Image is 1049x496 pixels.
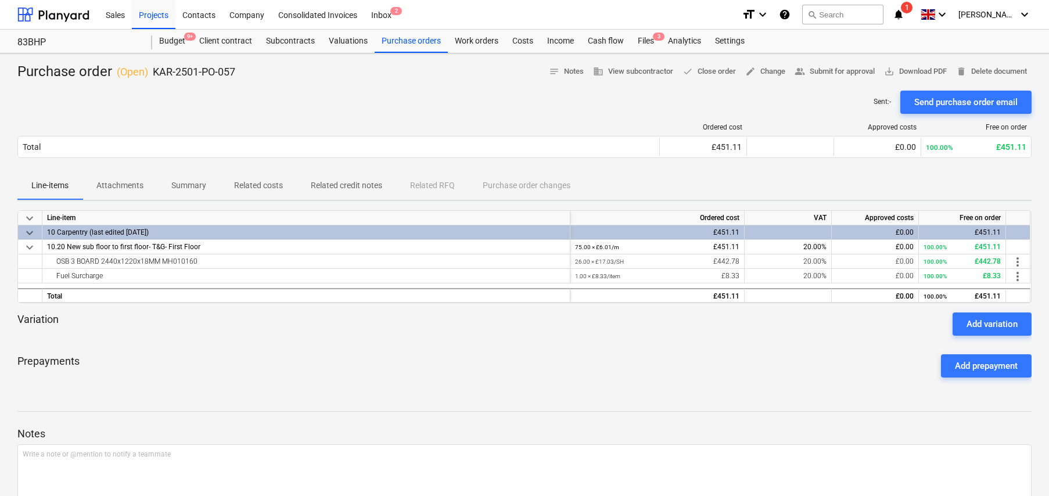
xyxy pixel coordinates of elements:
button: Change [741,63,790,81]
span: more_vert [1011,255,1025,269]
div: Total [23,142,41,152]
div: £451.11 [575,289,739,304]
div: 20.00% [745,254,832,269]
small: 100.00% [924,258,947,265]
i: notifications [893,8,904,21]
div: Files [631,30,661,53]
div: Free on order [926,123,1027,131]
span: Submit for approval [795,65,875,78]
span: people_alt [795,66,805,77]
a: Cash flow [581,30,631,53]
button: Send purchase order email [900,91,1032,114]
div: Approved costs [832,211,919,225]
iframe: Chat Widget [991,440,1049,496]
div: Ordered cost [664,123,742,131]
small: 1.00 × £8.33 / item [575,273,620,279]
div: Line-item [42,211,570,225]
span: 1 [901,2,913,13]
small: 26.00 × £17.03 / SH [575,258,624,265]
div: Approved costs [839,123,917,131]
div: £451.11 [664,142,742,152]
p: Notes [17,427,1032,441]
div: Free on order [919,211,1006,225]
p: Prepayments [17,354,80,378]
span: keyboard_arrow_down [23,226,37,240]
div: £0.00 [836,240,914,254]
div: Add variation [967,317,1018,332]
small: 100.00% [926,143,953,152]
i: Knowledge base [779,8,791,21]
button: Add variation [953,312,1032,336]
div: £0.00 [836,269,914,283]
a: Subcontracts [259,30,322,53]
span: Notes [549,65,584,78]
i: keyboard_arrow_down [756,8,770,21]
p: KAR-2501-PO-057 [153,65,235,79]
span: keyboard_arrow_down [23,240,37,254]
div: £0.00 [836,225,914,240]
div: £451.11 [575,240,739,254]
span: edit [745,66,756,77]
span: Download PDF [884,65,947,78]
div: £451.11 [924,289,1001,304]
div: £451.11 [924,240,1001,254]
p: Line-items [31,179,69,192]
span: View subcontractor [593,65,673,78]
p: Related credit notes [311,179,382,192]
p: Related costs [234,179,283,192]
div: Send purchase order email [914,95,1018,110]
a: Income [540,30,581,53]
span: more_vert [1011,269,1025,283]
div: 20.00% [745,269,832,283]
div: £451.11 [924,225,1001,240]
div: £0.00 [836,254,914,269]
a: Purchase orders [375,30,448,53]
a: Settings [708,30,752,53]
div: Work orders [448,30,505,53]
button: Download PDF [879,63,951,81]
p: ( Open ) [117,65,148,79]
span: Close order [682,65,736,78]
i: keyboard_arrow_down [935,8,949,21]
span: 2 [390,7,402,15]
div: £451.11 [575,225,739,240]
p: Sent : - [874,97,891,107]
div: Purchase order [17,63,235,81]
button: Search [802,5,883,24]
div: 10 Carpentry (last edited 18 Jun 2025) [47,225,565,239]
span: notes [549,66,559,77]
button: Submit for approval [790,63,879,81]
div: £442.78 [575,254,739,269]
div: £8.33 [575,269,739,283]
a: Budget9+ [152,30,192,53]
div: 20.00% [745,240,832,254]
i: keyboard_arrow_down [1018,8,1032,21]
p: Variation [17,312,59,336]
p: Attachments [96,179,143,192]
span: keyboard_arrow_down [23,211,37,225]
button: Close order [678,63,741,81]
small: 100.00% [924,244,947,250]
div: Analytics [661,30,708,53]
a: Files3 [631,30,661,53]
span: [PERSON_NAME] [958,10,1016,19]
a: Valuations [322,30,375,53]
a: Client contract [192,30,259,53]
a: Costs [505,30,540,53]
div: £0.00 [836,289,914,304]
button: Notes [544,63,588,81]
small: 100.00% [924,273,947,279]
button: Delete document [951,63,1032,81]
div: £451.11 [926,142,1026,152]
span: save_alt [884,66,894,77]
i: format_size [742,8,756,21]
div: Add prepayment [955,358,1018,373]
